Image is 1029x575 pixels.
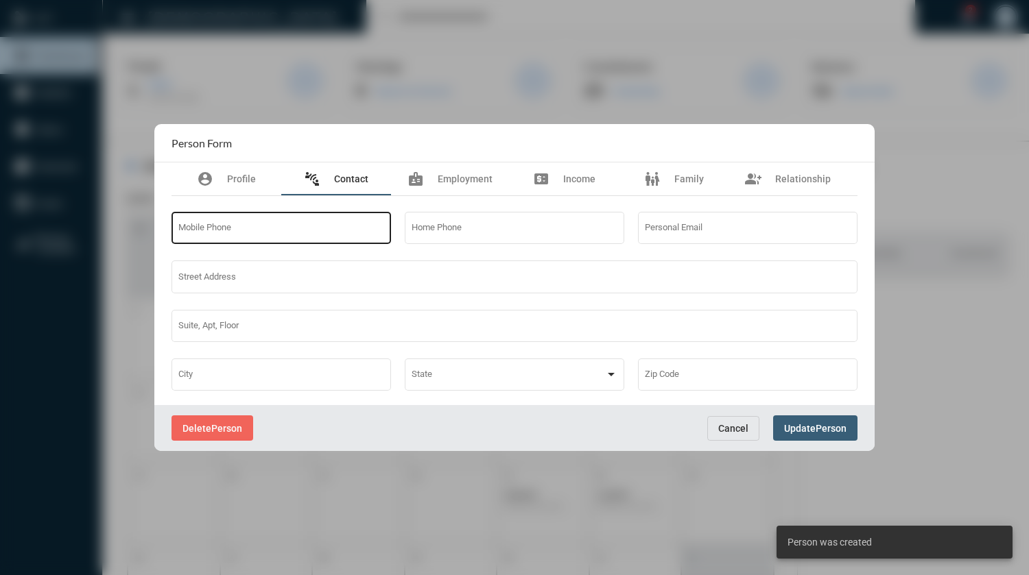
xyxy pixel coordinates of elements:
[171,415,253,441] button: DeletePerson
[438,173,493,184] span: Employment
[745,171,761,187] mat-icon: group_add
[674,173,704,184] span: Family
[718,423,748,434] span: Cancel
[304,171,320,187] mat-icon: connect_without_contact
[334,173,368,184] span: Contact
[644,171,661,187] mat-icon: family_restroom
[816,423,847,434] span: Person
[775,173,831,184] span: Relationship
[773,415,858,441] button: UpdatePerson
[227,173,256,184] span: Profile
[407,171,424,187] mat-icon: badge
[533,171,549,187] mat-icon: price_change
[211,423,242,434] span: Person
[171,136,232,149] h2: Person Form
[784,423,816,434] span: Update
[182,423,211,434] span: Delete
[197,171,213,187] mat-icon: account_circle
[788,535,872,549] span: Person was created
[563,173,595,184] span: Income
[707,416,759,441] button: Cancel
